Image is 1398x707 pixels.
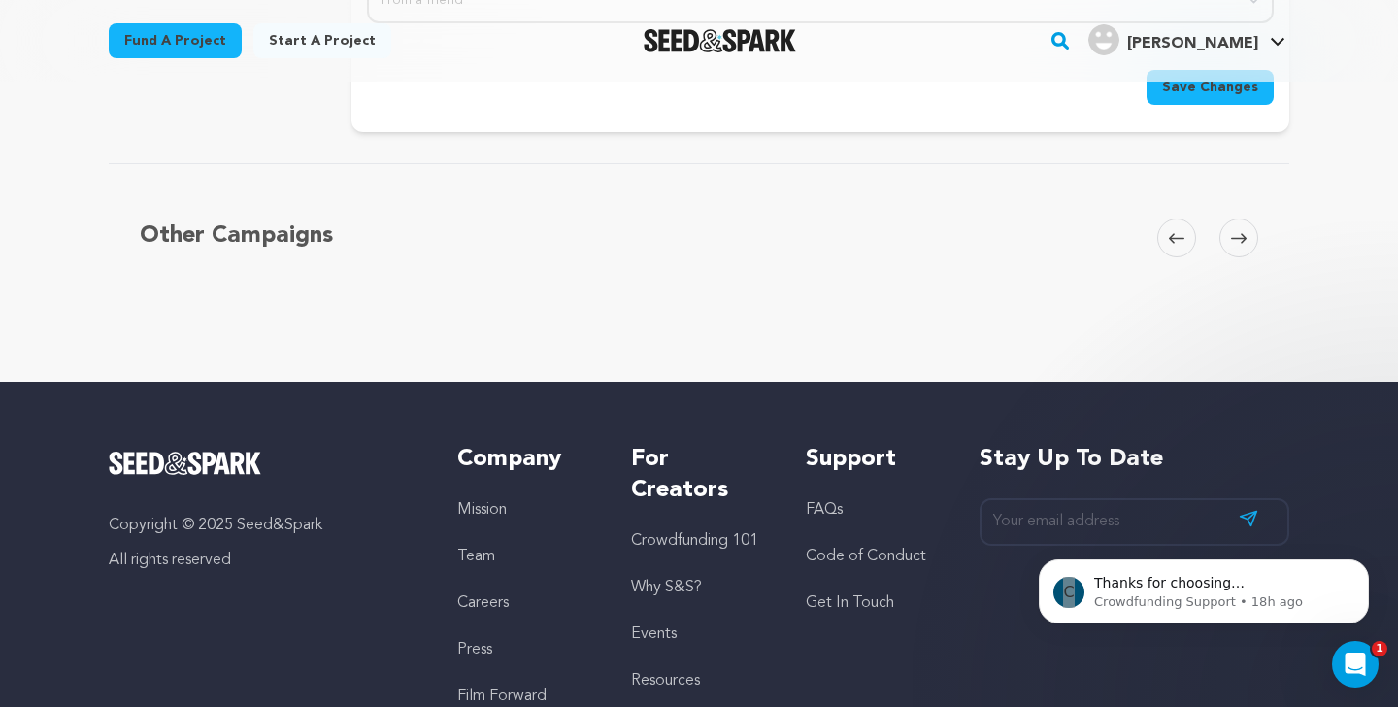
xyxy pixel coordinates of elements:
span: Home [43,577,86,590]
div: More crowdfunding questions? Contact us. [28,492,360,549]
span: [PERSON_NAME] [1127,36,1258,51]
p: All rights reserved [109,549,418,572]
iframe: Intercom notifications message [1010,519,1398,655]
button: Help [259,528,388,606]
a: Crowdfunding 101 [631,533,758,549]
p: Copyright © 2025 Seed&Spark [109,514,418,537]
p: How can we help? [39,204,349,237]
a: Press [457,642,492,657]
span: Search for help [40,363,157,384]
div: We typically reply within a day [40,298,324,319]
a: Seed&Spark Homepage [109,452,418,475]
span: Help [308,577,339,590]
a: Code of Conduct [806,549,926,564]
a: Why S&S? [631,580,702,595]
h5: Stay up to date [980,444,1289,475]
a: Roth D.'s Profile [1084,20,1289,55]
div: Crowdfunding Guidelines and Requirements [28,400,360,456]
img: logo [39,42,169,63]
h5: For Creators [631,444,766,506]
span: 1 [1372,641,1387,656]
a: Careers [457,595,509,611]
a: Team [457,549,495,564]
a: Film Forward [457,689,547,704]
iframe: Intercom live chat [1332,641,1379,688]
a: Events [631,626,677,642]
p: Hi [PERSON_NAME] 👋 [39,138,349,204]
div: Send us a messageWe typically reply within a day [19,261,369,335]
span: Save Changes [1162,78,1258,97]
div: Seed&Spark + Kinema Partnership [40,464,325,485]
img: user.png [1088,24,1119,55]
div: Close [334,31,369,66]
a: Fund a project [109,23,242,58]
img: Seed&Spark Logo [109,452,261,475]
div: More crowdfunding questions? Contact us. [40,500,325,541]
button: Messages [129,528,258,606]
h5: Other Campaigns [140,219,333,253]
div: Roth D.'s Profile [1088,24,1258,55]
span: Roth D.'s Profile [1084,20,1289,61]
a: Seed&Spark Homepage [644,29,796,52]
a: Resources [631,673,700,689]
a: Start a project [253,23,391,58]
div: Crowdfunding Guidelines and Requirements [40,408,325,449]
div: Profile image for Akindele [245,31,283,70]
button: Search for help [28,353,360,392]
a: FAQs [806,502,843,518]
button: Save Changes [1147,70,1274,105]
div: Seed&Spark + Kinema Partnership [28,456,360,492]
div: Send us a message [40,278,324,298]
h5: Support [806,444,941,475]
span: Messages [161,577,228,590]
img: Profile image for Mike [208,31,247,70]
a: Get In Touch [806,595,894,611]
a: Mission [457,502,507,518]
img: Seed&Spark Logo Dark Mode [644,29,796,52]
div: Profile image for Crowdfunding [282,31,320,70]
h5: Company [457,444,592,475]
input: Your email address [980,498,1289,546]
